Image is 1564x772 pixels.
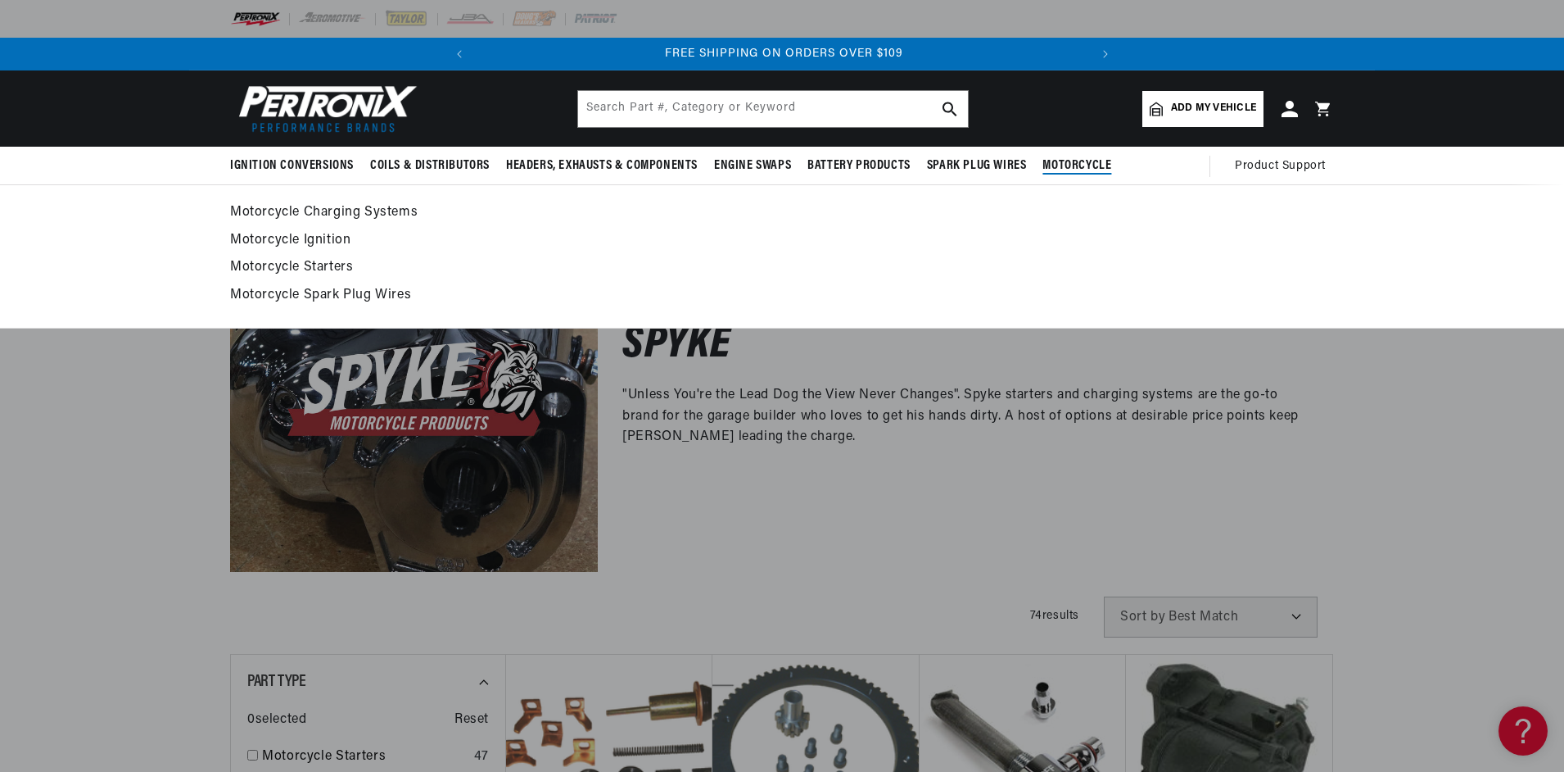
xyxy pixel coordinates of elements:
[189,38,1375,70] slideshow-component: Translation missing: en.sections.announcements.announcement_bar
[498,147,706,185] summary: Headers, Exhausts & Components
[477,45,1091,63] div: 2 of 2
[799,147,919,185] summary: Battery Products
[807,157,911,175] span: Battery Products
[477,45,1091,63] div: Announcement
[230,203,598,571] img: Spyke
[454,710,489,731] span: Reset
[1030,610,1079,622] span: 74 results
[1235,157,1326,175] span: Product Support
[932,91,968,127] button: search button
[230,80,418,137] img: Pertronix
[1034,147,1119,185] summary: Motorcycle
[622,385,1309,448] p: "Unless You're the Lead Dog the View Never Changes". Spyke starters and charging systems are the ...
[474,747,489,768] div: 47
[370,157,490,175] span: Coils & Distributors
[919,147,1035,185] summary: Spark Plug Wires
[1104,597,1318,638] select: Sort by
[1171,101,1256,116] span: Add my vehicle
[230,147,362,185] summary: Ignition Conversions
[362,147,498,185] summary: Coils & Distributors
[1142,91,1263,127] a: Add my vehicle
[230,229,1334,252] a: Motorcycle Ignition
[1089,38,1122,70] button: Translation missing: en.sections.announcements.next_announcement
[706,147,799,185] summary: Engine Swaps
[247,674,305,690] span: Part Type
[1235,147,1334,186] summary: Product Support
[714,157,791,175] span: Engine Swaps
[443,38,476,70] button: Translation missing: en.sections.announcements.previous_announcement
[230,202,1334,225] a: Motorcycle Charging Systems
[230,284,1334,307] a: Motorcycle Spark Plug Wires
[927,157,1027,175] span: Spark Plug Wires
[506,157,698,175] span: Headers, Exhausts & Components
[230,157,354,175] span: Ignition Conversions
[230,257,1334,279] a: Motorcycle Starters
[622,327,730,366] h2: Spyke
[1120,611,1165,624] span: Sort by
[665,48,903,60] span: FREE SHIPPING ON ORDERS OVER $109
[262,747,468,768] a: Motorcycle Starters
[578,91,968,127] input: Search Part #, Category or Keyword
[1042,157,1111,175] span: Motorcycle
[247,710,306,731] span: 0 selected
